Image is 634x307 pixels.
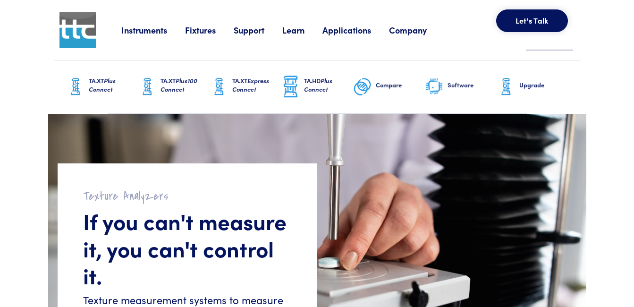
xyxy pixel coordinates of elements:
[376,81,425,89] h6: Compare
[83,189,292,204] h2: Texture Analyzers
[497,75,516,99] img: ta-xt-graphic.png
[425,60,497,113] a: Software
[353,60,425,113] a: Compare
[281,75,300,99] img: ta-hd-graphic.png
[185,24,234,36] a: Fixtures
[138,75,157,99] img: ta-xt-graphic.png
[425,77,444,97] img: software-graphic.png
[161,76,197,94] span: Plus100 Connect
[496,9,568,32] button: Let's Talk
[281,60,353,113] a: TA.HDPlus Connect
[519,81,568,89] h6: Upgrade
[89,77,138,94] h6: TA.XT
[66,75,85,99] img: ta-xt-graphic.png
[353,75,372,99] img: compare-graphic.png
[304,76,332,94] span: Plus Connect
[121,24,185,36] a: Instruments
[234,24,282,36] a: Support
[66,60,138,113] a: TA.XTPlus Connect
[282,24,322,36] a: Learn
[497,60,568,113] a: Upgrade
[232,77,281,94] h6: TA.XT
[448,81,497,89] h6: Software
[89,76,116,94] span: Plus Connect
[59,12,96,48] img: ttc_logo_1x1_v1.0.png
[322,24,389,36] a: Applications
[232,76,269,94] span: Express Connect
[83,207,292,289] h1: If you can't measure it, you can't control it.
[161,77,210,94] h6: TA.XT
[389,24,445,36] a: Company
[210,60,281,113] a: TA.XTExpress Connect
[304,77,353,94] h6: TA.HD
[138,60,210,113] a: TA.XTPlus100 Connect
[210,75,228,99] img: ta-xt-graphic.png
